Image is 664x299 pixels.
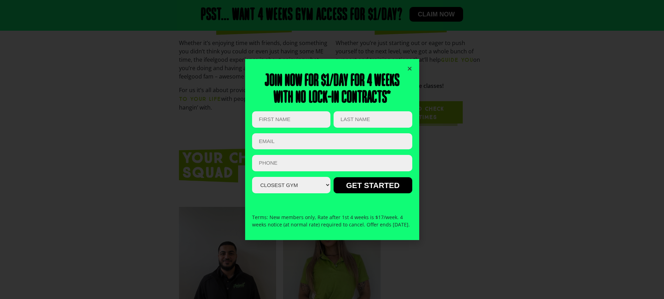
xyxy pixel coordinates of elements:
input: GET STARTED [334,177,412,193]
input: PHONE [252,155,412,171]
h2: Join now for $1/day for 4 weeks With no lock-in contracts* [252,73,412,106]
input: FIRST NAME [252,111,330,128]
a: Close [407,66,412,71]
p: Terms: New members only, Rate after 1st 4 weeks is $17/week. 4 weeks notice (at normal rate) requ... [252,214,412,228]
input: LAST NAME [334,111,412,128]
input: Email [252,133,412,150]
